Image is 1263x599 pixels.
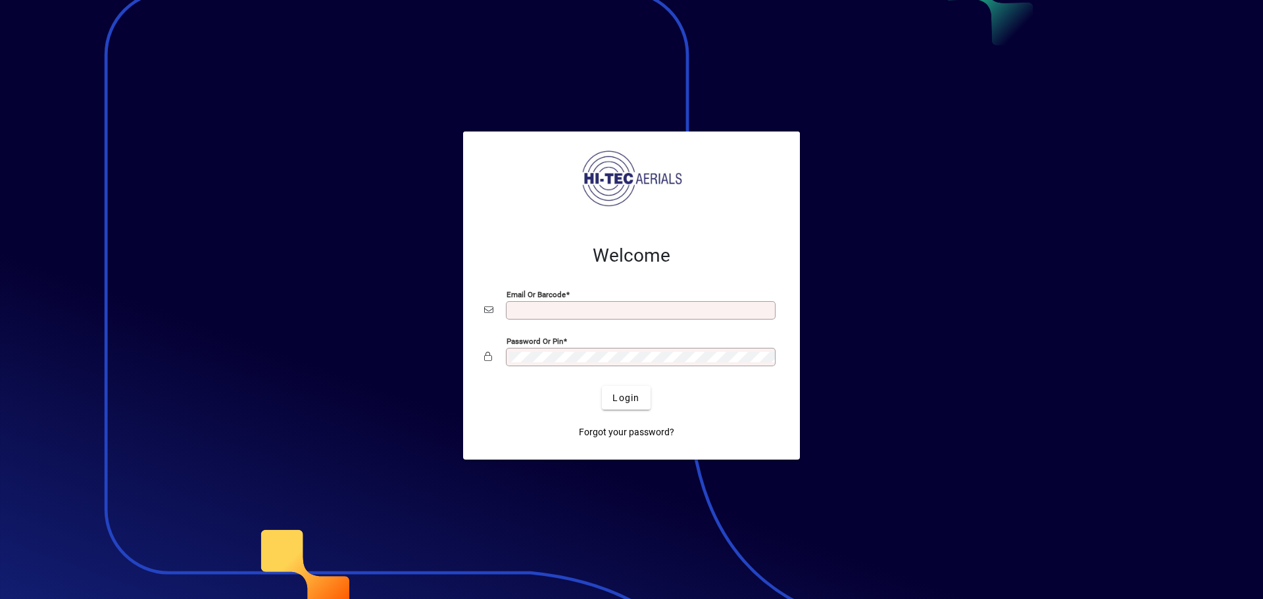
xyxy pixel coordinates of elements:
a: Forgot your password? [574,420,680,444]
button: Login [602,386,650,410]
span: Login [612,391,639,405]
mat-label: Email or Barcode [507,290,566,299]
h2: Welcome [484,245,779,267]
mat-label: Password or Pin [507,337,563,346]
span: Forgot your password? [579,425,674,439]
